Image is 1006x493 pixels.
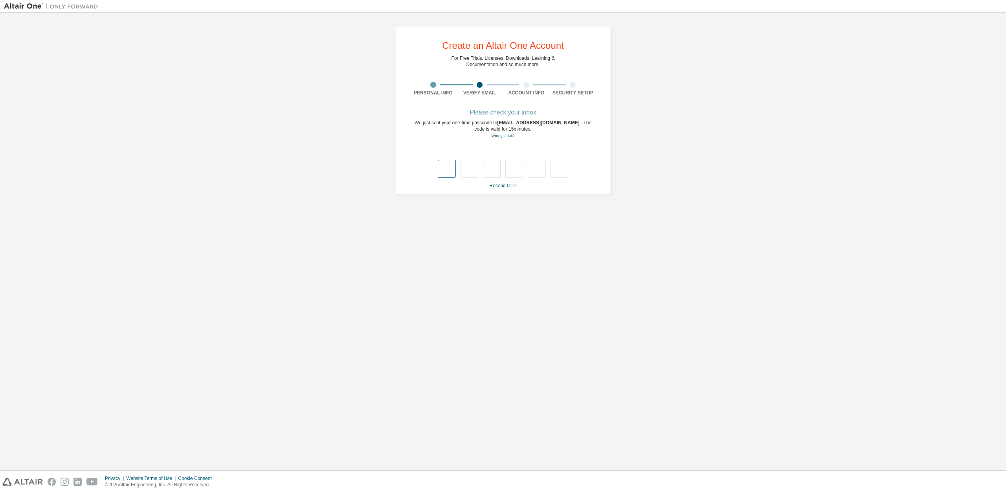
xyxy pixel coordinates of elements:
div: Personal Info [410,90,457,96]
span: [EMAIL_ADDRESS][DOMAIN_NAME] [497,120,581,126]
a: Resend OTP [489,183,516,188]
div: Account Info [503,90,550,96]
div: Please check your inbox [410,110,596,115]
div: Security Setup [550,90,597,96]
img: altair_logo.svg [2,478,43,486]
div: Verify Email [457,90,503,96]
a: Go back to the registration form [491,133,514,138]
img: instagram.svg [61,478,69,486]
div: Cookie Consent [178,475,216,482]
img: facebook.svg [48,478,56,486]
div: We just sent your one-time passcode to . The code is valid for 15 minutes. [410,120,596,139]
div: Create an Altair One Account [442,41,564,50]
p: © 2025 Altair Engineering, Inc. All Rights Reserved. [105,482,217,488]
div: Website Terms of Use [126,475,178,482]
img: Altair One [4,2,102,10]
img: linkedin.svg [73,478,82,486]
img: youtube.svg [86,478,98,486]
div: For Free Trials, Licenses, Downloads, Learning & Documentation and so much more. [452,55,555,68]
div: Privacy [105,475,126,482]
